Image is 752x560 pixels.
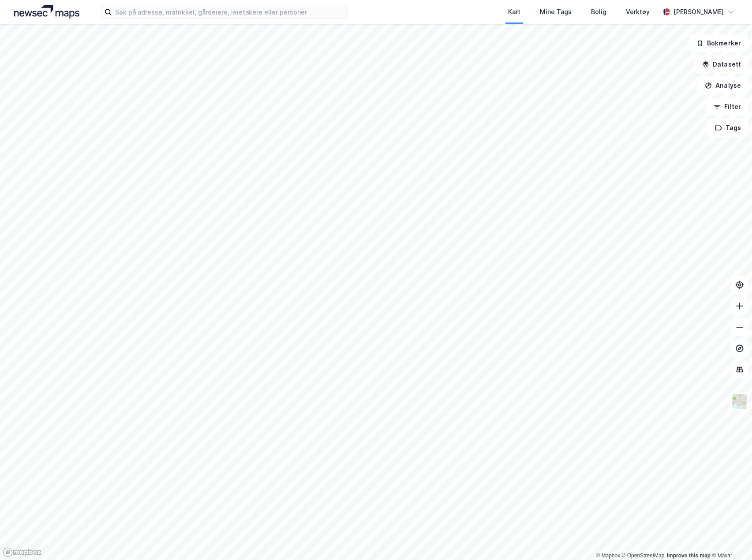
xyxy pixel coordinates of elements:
a: OpenStreetMap [622,553,665,559]
a: Improve this map [667,553,711,559]
div: Verktøy [626,7,650,17]
div: Kontrollprogram for chat [708,518,752,560]
button: Analyse [697,77,748,94]
img: logo.a4113a55bc3d86da70a041830d287a7e.svg [14,5,79,19]
a: Mapbox homepage [3,547,41,557]
iframe: Chat Widget [708,518,752,560]
div: Kart [508,7,520,17]
button: Filter [706,98,748,116]
img: Z [731,393,748,410]
button: Tags [707,119,748,137]
button: Bokmerker [689,34,748,52]
div: [PERSON_NAME] [673,7,724,17]
input: Søk på adresse, matrikkel, gårdeiere, leietakere eller personer [112,5,347,19]
div: Bolig [591,7,606,17]
a: Mapbox [596,553,620,559]
div: Mine Tags [540,7,572,17]
button: Datasett [695,56,748,73]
